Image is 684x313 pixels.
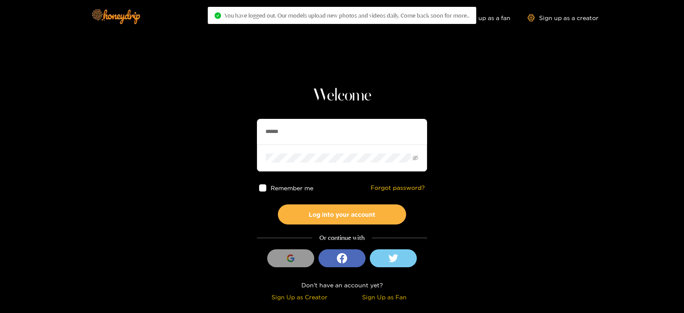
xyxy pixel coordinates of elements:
h1: Welcome [257,86,427,106]
a: Forgot password? [371,184,425,192]
div: Don't have an account yet? [257,280,427,290]
a: Sign up as a fan [452,14,510,21]
div: Or continue with [257,233,427,243]
div: Sign Up as Creator [259,292,340,302]
a: Sign up as a creator [528,14,598,21]
span: Remember me [271,185,313,191]
span: check-circle [215,12,221,19]
span: You have logged out. Our models upload new photos and videos daily. Come back soon for more.. [224,12,469,19]
div: Sign Up as Fan [344,292,425,302]
button: Log into your account [278,204,406,224]
span: eye-invisible [413,155,418,161]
